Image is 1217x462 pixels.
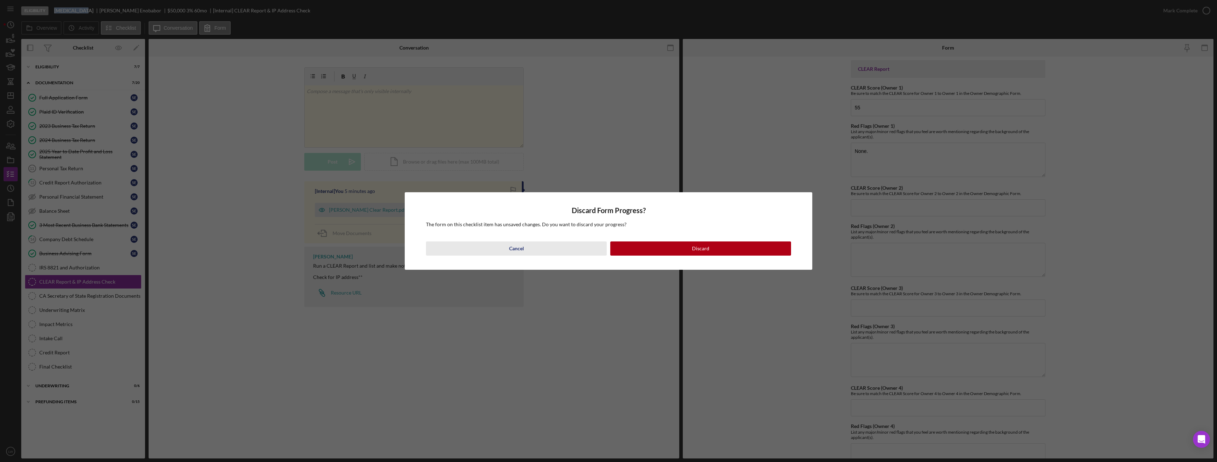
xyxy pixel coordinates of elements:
[426,206,791,215] h4: Discard Form Progress?
[426,221,627,227] span: The form on this checklist item has unsaved changes. Do you want to discard your progress?
[1193,431,1210,448] div: Open Intercom Messenger
[426,241,607,256] button: Cancel
[509,241,524,256] div: Cancel
[692,241,709,256] div: Discard
[610,241,791,256] button: Discard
